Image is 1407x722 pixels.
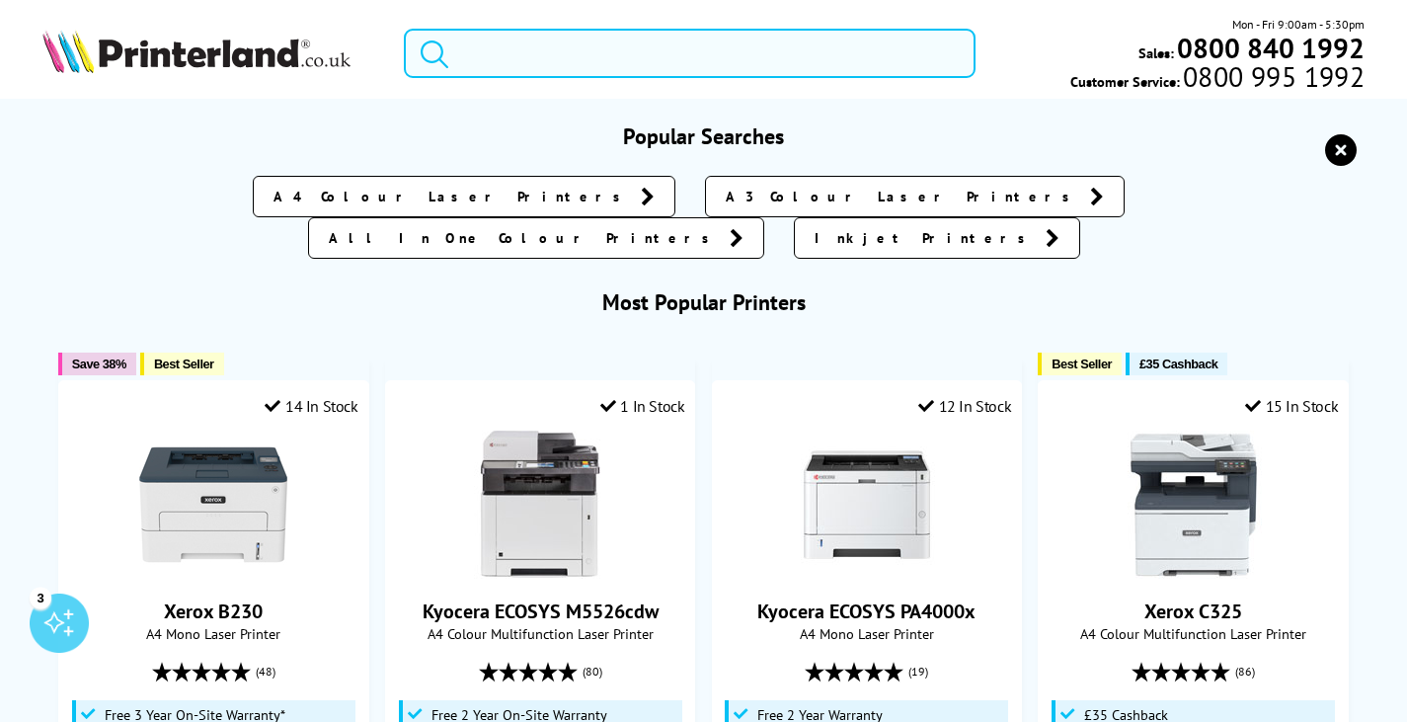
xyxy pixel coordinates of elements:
b: 0800 840 1992 [1177,30,1365,66]
img: Kyocera ECOSYS M5526cdw [466,431,614,579]
a: All In One Colour Printers [308,217,764,259]
span: A3 Colour Laser Printers [726,187,1080,206]
span: A4 Colour Laser Printers [274,187,631,206]
a: Kyocera ECOSYS PA4000x [793,563,941,583]
img: Kyocera ECOSYS PA4000x [793,431,941,579]
a: A3 Colour Laser Printers [705,176,1125,217]
span: A4 Colour Multifunction Laser Printer [396,624,685,643]
h3: Most Popular Printers [42,288,1366,316]
button: £35 Cashback [1126,353,1227,375]
a: Inkjet Printers [794,217,1080,259]
div: 12 In Stock [918,396,1011,416]
div: 3 [30,587,51,608]
span: 0800 995 1992 [1180,67,1365,86]
a: 0800 840 1992 [1174,39,1365,57]
div: 1 In Stock [600,396,685,416]
a: Xerox B230 [164,599,263,624]
span: Best Seller [1052,357,1112,371]
a: Xerox C325 [1144,599,1242,624]
span: (19) [908,653,928,690]
button: Save 38% [58,353,136,375]
span: A4 Mono Laser Printer [723,624,1012,643]
span: A4 Mono Laser Printer [69,624,358,643]
span: Save 38% [72,357,126,371]
span: Best Seller [154,357,214,371]
span: £35 Cashback [1139,357,1217,371]
span: (48) [256,653,275,690]
span: All In One Colour Printers [329,228,720,248]
a: Kyocera ECOSYS M5526cdw [423,599,659,624]
img: Xerox C325 [1120,431,1268,579]
button: Best Seller [1038,353,1122,375]
img: Printerland Logo [42,30,351,73]
a: A4 Colour Laser Printers [253,176,675,217]
span: (86) [1235,653,1255,690]
a: Xerox B230 [139,563,287,583]
div: 14 In Stock [265,396,357,416]
a: Kyocera ECOSYS M5526cdw [466,563,614,583]
span: Mon - Fri 9:00am - 5:30pm [1232,15,1365,34]
span: Sales: [1138,43,1174,62]
a: Kyocera ECOSYS PA4000x [757,599,976,624]
span: Customer Service: [1070,67,1365,91]
span: Inkjet Printers [815,228,1036,248]
img: Xerox B230 [139,431,287,579]
a: Printerland Logo [42,30,379,77]
h3: Popular Searches [42,122,1366,150]
span: (80) [583,653,602,690]
a: Xerox C325 [1120,563,1268,583]
span: A4 Colour Multifunction Laser Printer [1049,624,1338,643]
button: Best Seller [140,353,224,375]
div: 15 In Stock [1245,396,1338,416]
